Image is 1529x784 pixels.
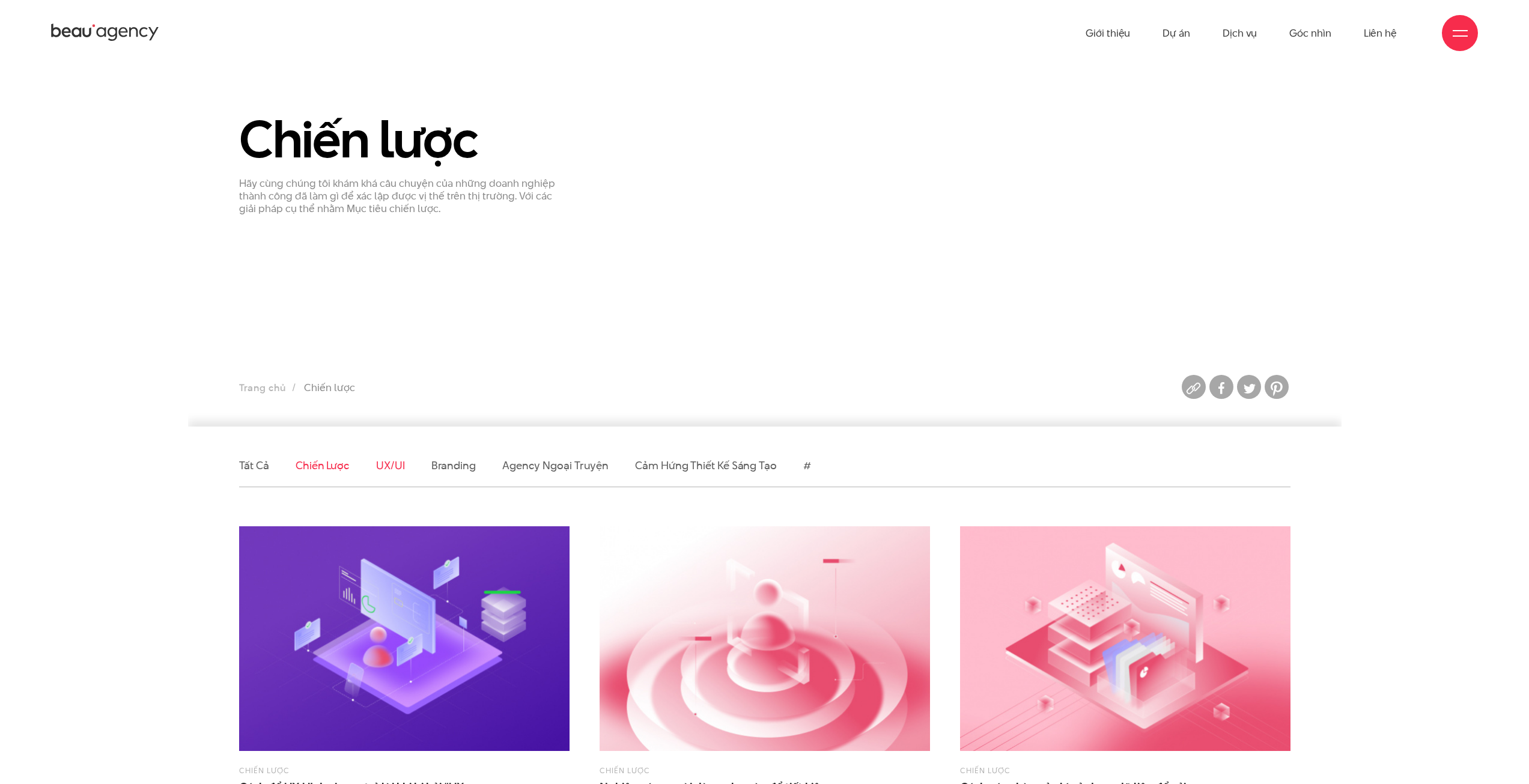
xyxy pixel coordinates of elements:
a: Branding [431,458,476,473]
h1: Chiến lược [239,111,570,166]
a: Agency ngoại truyện [502,458,609,473]
a: Chiến lược [600,765,650,776]
a: Trang chủ [239,381,286,395]
a: Chiến lược [296,458,350,473]
a: Chiến lược [239,765,290,776]
a: Chiến lược [960,765,1011,776]
img: Cách trả lời khi bị hỏi “UX Research để làm gì?” [239,526,570,751]
a: Cảm hứng thiết kế sáng tạo [635,458,777,473]
a: UX/UI [376,458,405,473]
a: Tất cả [239,458,269,473]
p: Hãy cùng chúng tôi khám khá câu chuyện của những doanh nghiệp thành công đã làm gì để xác lập đượ... [239,177,570,214]
a: # [803,458,811,473]
img: Cách các nhà quản lý sử dụng dữ liệu để cải thiện hoạt động doanh nghiệp [960,526,1290,751]
img: Nghiên cứu người dùng như nào để tiết kiệm mà hiệu quả [600,526,930,751]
